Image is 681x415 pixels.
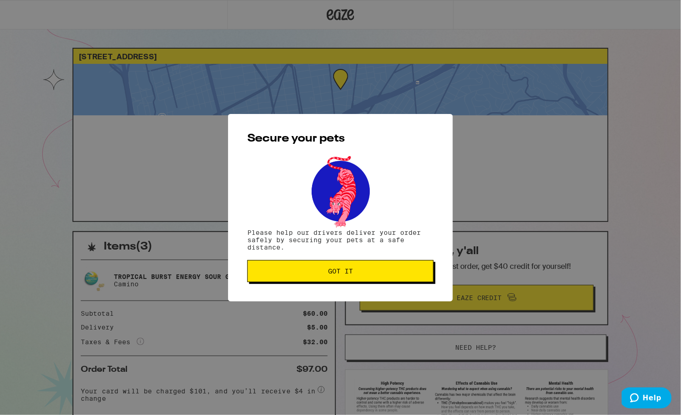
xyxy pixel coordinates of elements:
button: Got it [247,260,434,282]
iframe: Opens a widget where you can find more information [622,387,672,410]
img: pets [303,153,378,229]
h2: Secure your pets [247,133,434,144]
p: Please help our drivers deliver your order safely by securing your pets at a safe distance. [247,229,434,251]
span: Got it [328,268,353,274]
